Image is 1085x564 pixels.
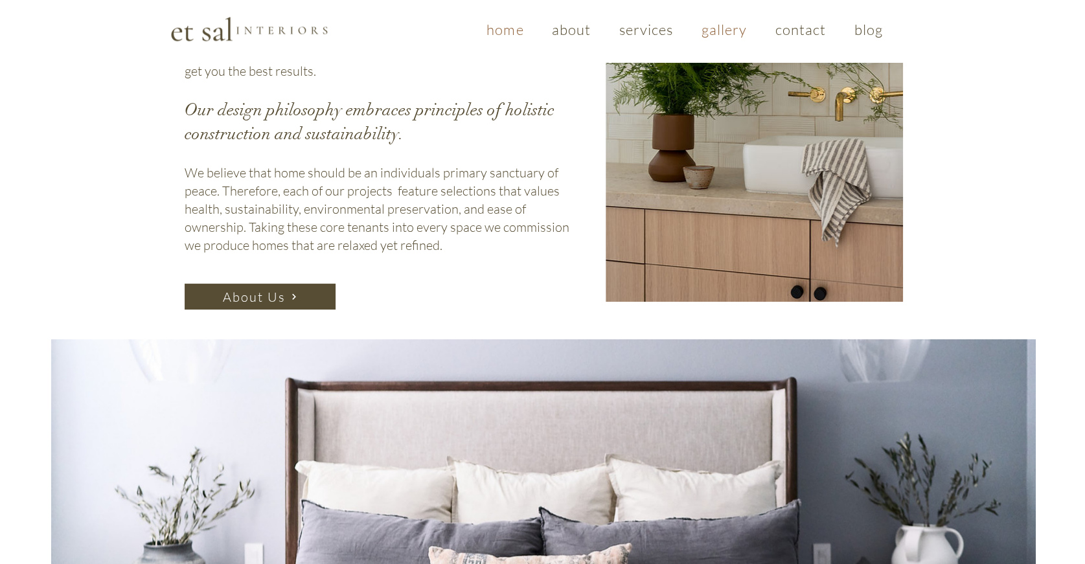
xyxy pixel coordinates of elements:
span: home [486,21,523,38]
span: About Us [223,289,286,305]
a: gallery [690,14,759,45]
nav: Site [475,14,895,45]
span: gallery [702,21,748,38]
a: About Us [185,284,336,310]
a: home [475,14,535,45]
p: We believe that home should be an individuals primary sanctuary of peace. Therefore, each of our ... [185,164,573,254]
a: contact [764,14,838,45]
span: services [619,21,674,38]
span: blog [854,21,882,38]
a: about [540,14,602,45]
img: Et Sal Logo [170,16,328,42]
span: Our design philosophy embraces principles of holistic construction and sustainability. [185,100,554,144]
a: blog [843,14,895,45]
span: contact [775,21,827,38]
a: services [608,14,685,45]
span: about [552,21,591,38]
